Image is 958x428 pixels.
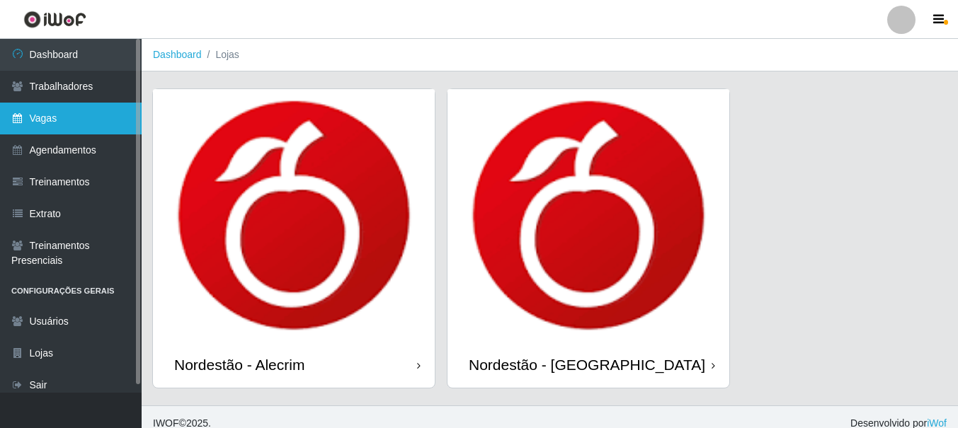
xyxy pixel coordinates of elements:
a: Nordestão - Alecrim [153,89,435,388]
div: Nordestão - Alecrim [174,356,304,374]
li: Lojas [202,47,239,62]
a: Nordestão - [GEOGRAPHIC_DATA] [447,89,729,388]
img: cardImg [153,89,435,342]
nav: breadcrumb [142,39,958,71]
a: Dashboard [153,49,202,60]
img: cardImg [447,89,729,342]
img: CoreUI Logo [23,11,86,28]
div: Nordestão - [GEOGRAPHIC_DATA] [469,356,705,374]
